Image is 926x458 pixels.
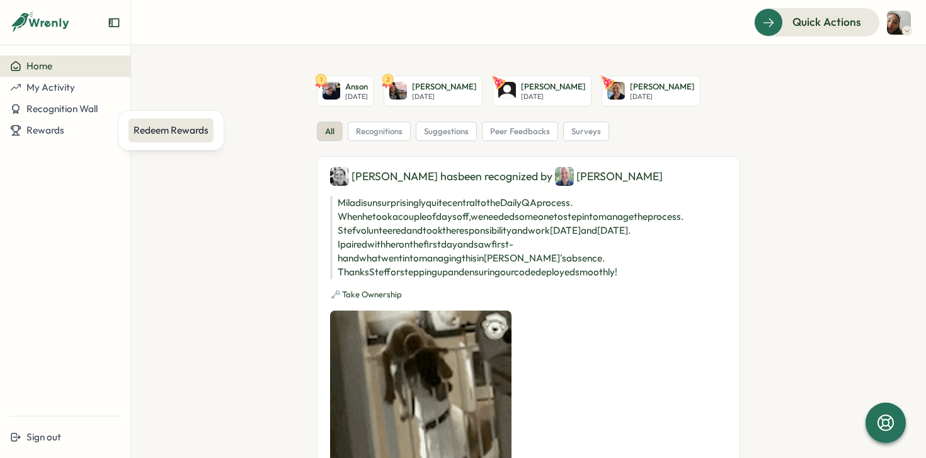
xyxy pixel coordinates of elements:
[386,75,390,84] text: 2
[412,81,477,93] p: [PERSON_NAME]
[493,76,592,106] a: Andrey Rodriguez[PERSON_NAME][DATE]
[108,16,120,29] button: Expand sidebar
[389,82,407,100] img: Ryan O'Neill
[330,289,727,301] p: 🗝️ Take Ownership
[607,82,625,100] img: Chris Waddell
[26,81,75,93] span: My Activity
[555,167,663,186] div: [PERSON_NAME]
[602,76,700,106] a: Chris Waddell[PERSON_NAME][DATE]
[317,76,374,106] a: 1AnsonAnson[DATE]
[424,126,469,137] span: suggestions
[792,14,861,30] span: Quick Actions
[412,93,477,101] p: [DATE]
[330,167,727,186] div: [PERSON_NAME] has been recognized by
[345,81,368,93] p: Anson
[498,82,516,100] img: Andrey Rodriguez
[555,167,574,186] img: Joel DeYoung
[323,82,340,100] img: Anson
[356,126,403,137] span: recognitions
[521,93,586,101] p: [DATE]
[490,126,550,137] span: peer feedbacks
[129,118,214,142] a: Redeem Rewards
[521,81,586,93] p: [PERSON_NAME]
[384,76,483,106] a: 2Ryan O'Neill[PERSON_NAME][DATE]
[26,103,98,115] span: Recognition Wall
[630,93,695,101] p: [DATE]
[571,126,601,137] span: surveys
[330,167,349,186] img: Stefanie Kerschhackl
[330,196,727,279] p: Milad is unsurprisingly quite central to the Daily QA process. When he took a couple of days off,...
[887,11,911,35] img: Sofia Fajardo
[630,81,695,93] p: [PERSON_NAME]
[325,126,334,137] span: all
[320,75,323,84] text: 1
[345,93,368,101] p: [DATE]
[134,123,209,137] div: Redeem Rewards
[754,8,879,36] button: Quick Actions
[26,124,64,136] span: Rewards
[26,431,61,443] span: Sign out
[26,60,52,72] span: Home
